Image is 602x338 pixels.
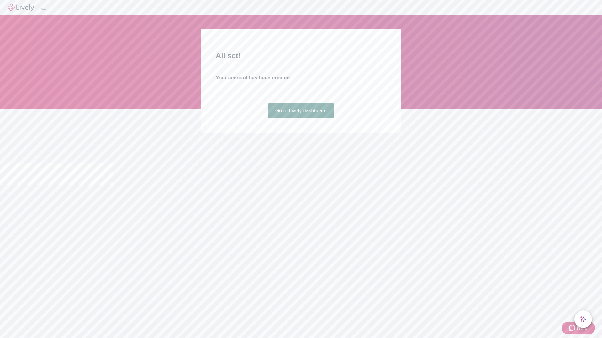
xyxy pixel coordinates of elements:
[41,8,46,10] button: Log out
[577,324,588,332] span: Help
[580,316,586,322] svg: Lively AI Assistant
[569,324,577,332] svg: Zendesk support icon
[216,50,386,61] h2: All set!
[8,4,34,11] img: Lively
[216,74,386,82] h4: Your account has been created.
[268,103,335,118] a: Go to Lively dashboard
[574,310,592,328] button: chat
[562,322,595,334] button: Zendesk support iconHelp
